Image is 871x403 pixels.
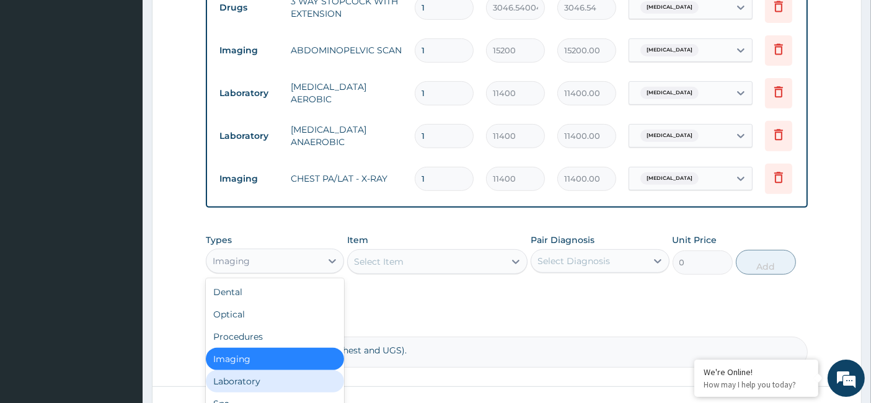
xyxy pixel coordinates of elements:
[354,255,404,268] div: Select Item
[206,370,344,392] div: Laboratory
[640,1,699,14] span: [MEDICAL_DATA]
[213,167,285,190] td: Imaging
[537,255,610,267] div: Select Diagnosis
[704,366,809,378] div: We're Online!
[347,234,368,246] label: Item
[206,325,344,348] div: Procedures
[640,130,699,142] span: [MEDICAL_DATA]
[6,270,236,314] textarea: Type your message and hit 'Enter'
[285,166,409,191] td: CHEST PA/LAT - X-RAY
[206,319,808,330] label: Comment
[736,250,796,275] button: Add
[213,39,285,62] td: Imaging
[285,38,409,63] td: ABDOMINOPELVIC SCAN
[640,87,699,99] span: [MEDICAL_DATA]
[704,379,809,390] p: How may I help you today?
[640,172,699,185] span: [MEDICAL_DATA]
[285,74,409,112] td: [MEDICAL_DATA] AEROBIC
[206,281,344,303] div: Dental
[64,69,208,86] div: Chat with us now
[213,125,285,148] td: Laboratory
[673,234,717,246] label: Unit Price
[531,234,595,246] label: Pair Diagnosis
[285,117,409,154] td: [MEDICAL_DATA] ANAEROBIC
[206,303,344,325] div: Optical
[213,255,250,267] div: Imaging
[72,122,171,247] span: We're online!
[206,348,344,370] div: Imaging
[23,62,50,93] img: d_794563401_company_1708531726252_794563401
[640,44,699,56] span: [MEDICAL_DATA]
[213,82,285,105] td: Laboratory
[203,6,233,36] div: Minimize live chat window
[206,235,232,246] label: Types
